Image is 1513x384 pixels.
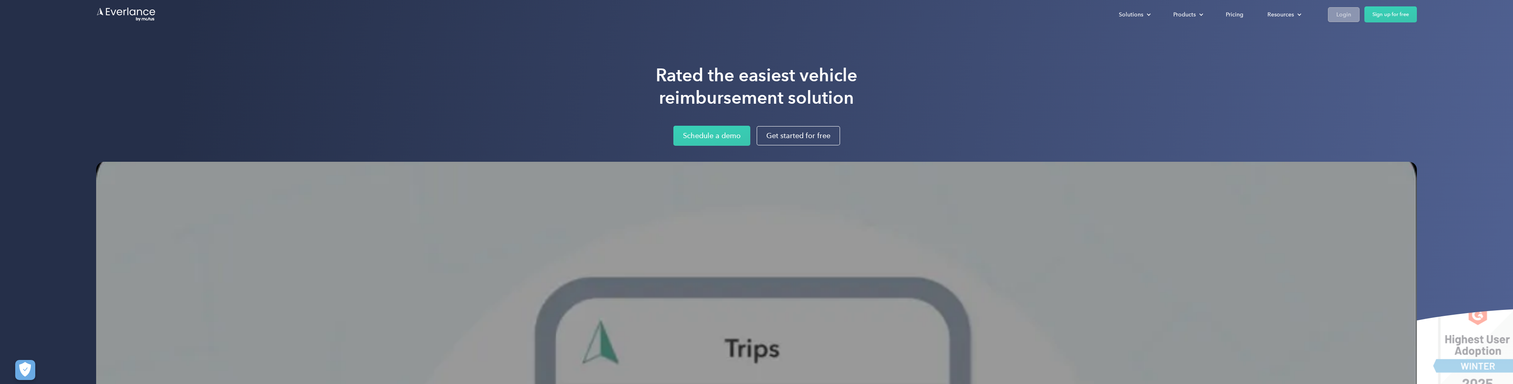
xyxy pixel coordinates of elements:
[1259,8,1308,22] div: Resources
[1336,10,1351,20] div: Login
[673,126,750,146] a: Schedule a demo
[1111,8,1157,22] div: Solutions
[1364,6,1417,22] a: Sign up for free
[656,64,857,109] h1: Rated the easiest vehicle reimbursement solution
[1218,8,1251,22] a: Pricing
[1226,10,1243,20] div: Pricing
[1328,7,1360,22] a: Login
[96,7,156,22] a: Go to homepage
[757,126,840,145] a: Get started for free
[292,40,332,56] input: Submit
[15,360,35,380] button: Cookies Settings
[1119,10,1143,20] div: Solutions
[1267,10,1294,20] div: Resources
[1173,10,1196,20] div: Products
[1165,8,1210,22] div: Products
